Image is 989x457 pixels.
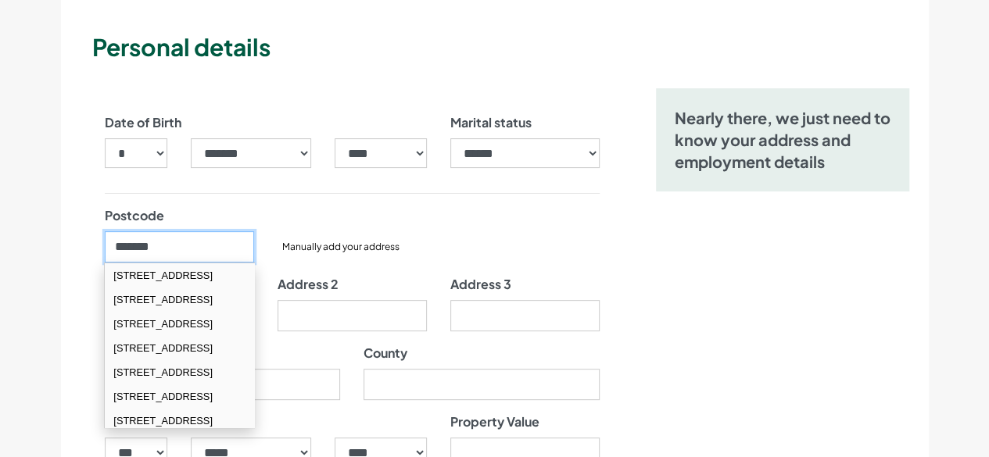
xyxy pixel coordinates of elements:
h3: Personal details [92,30,923,63]
label: County [364,344,407,362]
label: Marital status [450,113,532,132]
div: [STREET_ADDRESS] [105,263,254,287]
div: [STREET_ADDRESS] [105,409,254,433]
div: address list [105,263,254,428]
label: Postcode [105,206,164,225]
div: [STREET_ADDRESS] [105,360,254,384]
div: [STREET_ADDRESS] [105,287,254,312]
label: Property Value [450,412,539,431]
div: [STREET_ADDRESS] [105,336,254,360]
button: Manually add your address [278,239,404,255]
label: Address 3 [450,275,511,294]
h5: Nearly there, we just need to know your address and employment details [675,107,891,173]
div: [STREET_ADDRESS] [105,384,254,409]
label: Date of Birth [105,113,181,132]
label: Address 2 [278,275,339,294]
div: [STREET_ADDRESS] [105,312,254,336]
